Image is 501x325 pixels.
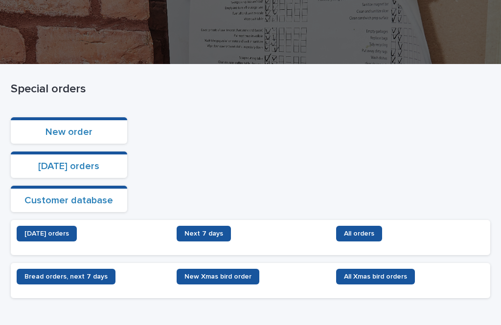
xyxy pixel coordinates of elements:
[177,226,231,241] a: Next 7 days
[24,273,108,280] span: Bread orders, next 7 days
[184,273,251,280] span: New Xmas bird order
[336,269,415,284] a: All Xmas bird orders
[24,230,69,237] span: [DATE] orders
[177,269,259,284] a: New Xmas bird order
[24,195,113,205] a: Customer database
[38,161,99,171] a: [DATE] orders
[17,269,115,284] a: Bread orders, next 7 days
[344,273,407,280] span: All Xmas bird orders
[46,127,92,137] a: New order
[11,82,486,96] p: Special orders
[344,230,374,237] span: All orders
[184,230,223,237] span: Next 7 days
[336,226,382,241] a: All orders
[17,226,77,241] a: [DATE] orders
